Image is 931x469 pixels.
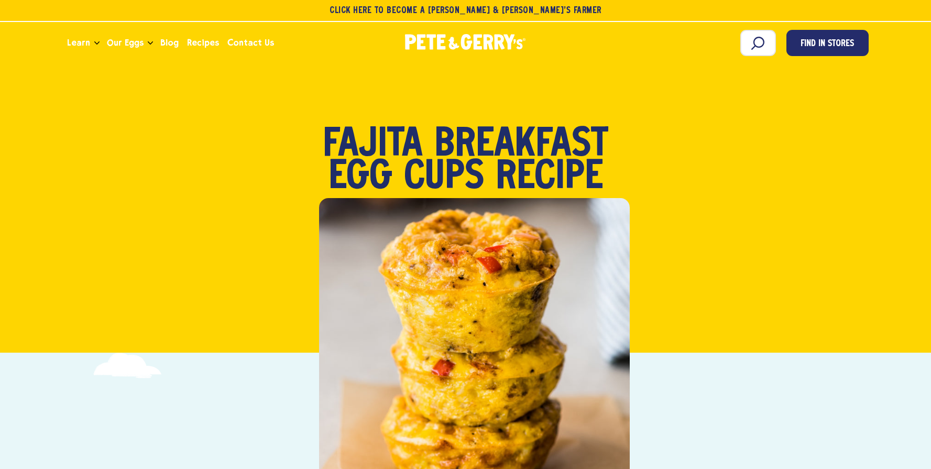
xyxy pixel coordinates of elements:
[740,30,776,56] input: Search
[156,29,183,57] a: Blog
[223,29,278,57] a: Contact Us
[160,36,179,49] span: Blog
[434,129,608,161] span: Breakfast
[227,36,274,49] span: Contact Us
[323,129,423,161] span: Fajita
[801,37,854,51] span: Find in Stores
[786,30,869,56] a: Find in Stores
[107,36,144,49] span: Our Eggs
[67,36,90,49] span: Learn
[94,41,100,45] button: Open the dropdown menu for Learn
[148,41,153,45] button: Open the dropdown menu for Our Eggs
[103,29,148,57] a: Our Eggs
[404,161,484,194] span: Cups
[183,29,223,57] a: Recipes
[187,36,219,49] span: Recipes
[496,161,603,194] span: Recipe
[328,161,392,194] span: Egg
[63,29,94,57] a: Learn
